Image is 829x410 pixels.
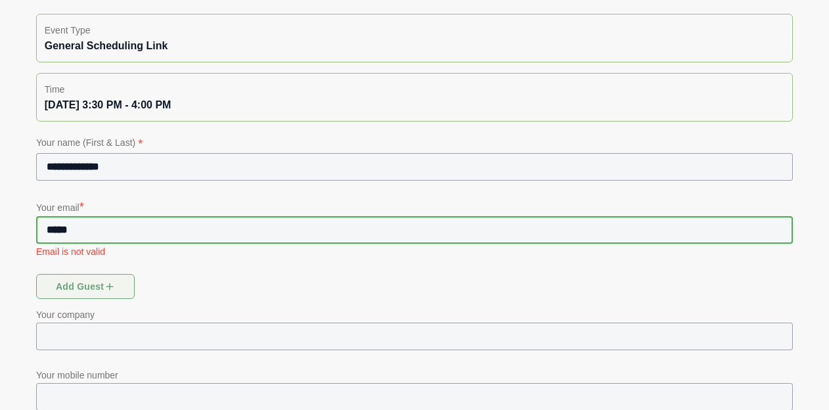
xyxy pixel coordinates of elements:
p: Your name (First & Last) [36,135,793,153]
p: Event Type [45,22,784,38]
p: Your email [36,198,793,216]
p: Your mobile number [36,367,793,383]
span: Add guest [55,274,116,299]
p: Your company [36,307,793,323]
button: Add guest [36,274,135,299]
p: Time [45,81,784,97]
div: [DATE] 3:30 PM - 4:00 PM [45,97,784,113]
div: General Scheduling Link [45,38,784,54]
p: Email is not valid [36,245,793,258]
